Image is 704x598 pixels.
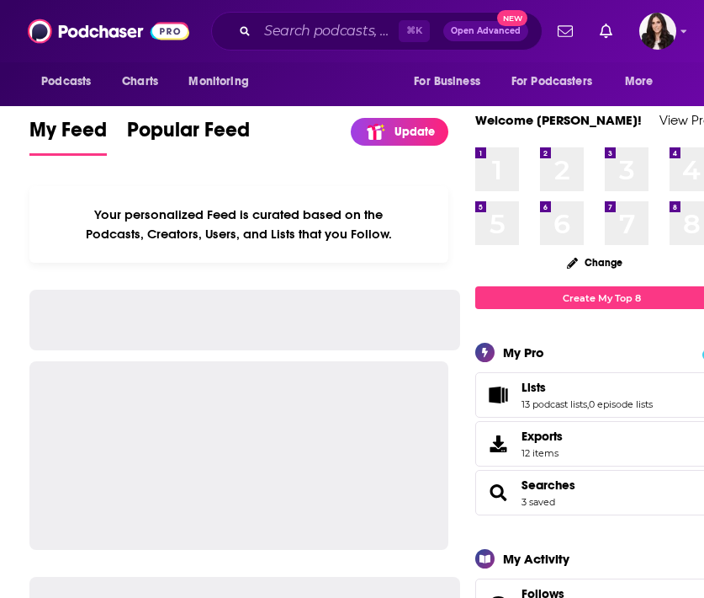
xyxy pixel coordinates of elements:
[521,496,555,508] a: 3 saved
[177,66,270,98] button: open menu
[613,66,675,98] button: open menu
[257,18,399,45] input: Search podcasts, credits, & more...
[127,117,250,156] a: Popular Feed
[521,429,563,444] span: Exports
[414,70,480,93] span: For Business
[521,478,575,493] a: Searches
[511,70,592,93] span: For Podcasters
[639,13,676,50] span: Logged in as RebeccaShapiro
[127,117,250,152] span: Popular Feed
[497,10,527,26] span: New
[521,380,546,395] span: Lists
[521,447,563,459] span: 12 items
[625,70,654,93] span: More
[521,380,653,395] a: Lists
[28,15,189,47] img: Podchaser - Follow, Share and Rate Podcasts
[481,383,515,407] a: Lists
[122,70,158,93] span: Charts
[500,66,617,98] button: open menu
[557,252,633,273] button: Change
[394,125,435,139] p: Update
[589,398,653,410] a: 0 episode lists
[188,70,248,93] span: Monitoring
[481,481,515,505] a: Searches
[475,112,642,128] a: Welcome [PERSON_NAME]!
[41,70,91,93] span: Podcasts
[587,398,589,410] span: ,
[443,21,528,41] button: Open AdvancedNew
[111,66,168,98] a: Charts
[503,344,544,360] div: My Pro
[551,17,580,45] a: Show notifications dropdown
[503,551,569,567] div: My Activity
[639,13,676,50] img: User Profile
[29,186,448,263] div: Your personalized Feed is curated based on the Podcasts, Creators, Users, and Lists that you Follow.
[639,13,676,50] button: Show profile menu
[29,117,107,156] a: My Feed
[593,17,619,45] a: Show notifications dropdown
[451,27,521,35] span: Open Advanced
[399,20,430,42] span: ⌘ K
[351,118,448,146] a: Update
[521,398,587,410] a: 13 podcast lists
[29,66,113,98] button: open menu
[29,117,107,152] span: My Feed
[481,432,515,456] span: Exports
[211,12,543,51] div: Search podcasts, credits, & more...
[402,66,501,98] button: open menu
